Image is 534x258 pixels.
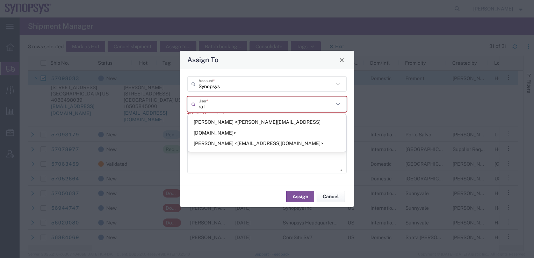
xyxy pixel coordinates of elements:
h4: Assign To [187,55,218,65]
button: Cancel [317,191,345,202]
span: [PERSON_NAME] <[EMAIL_ADDRESS][DOMAIN_NAME]> [188,138,346,149]
button: Assign [286,191,314,202]
div: This field is required [187,112,347,118]
span: [PERSON_NAME] <[PERSON_NAME][EMAIL_ADDRESS][DOMAIN_NAME]> [188,117,346,138]
button: Close [337,55,347,65]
